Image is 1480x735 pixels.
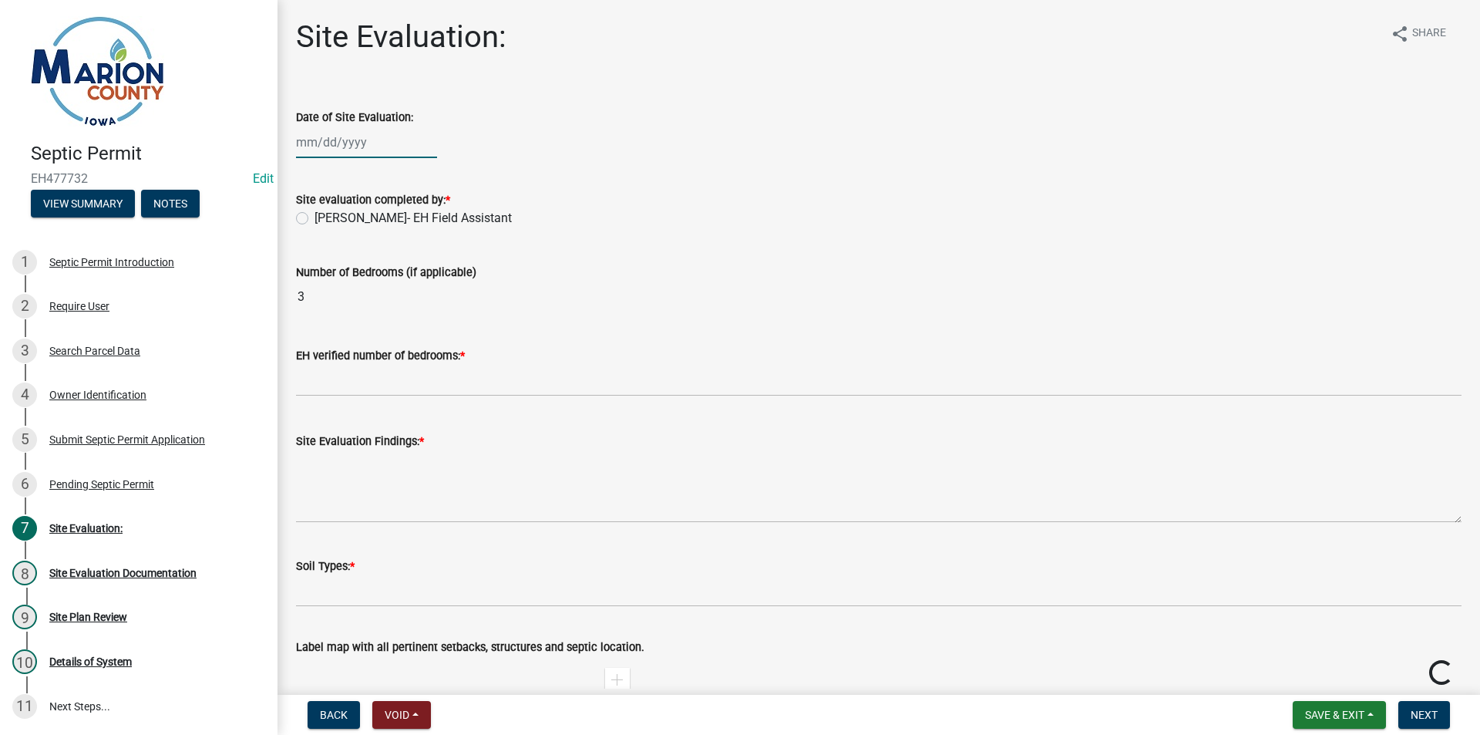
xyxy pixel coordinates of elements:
div: Submit Septic Permit Application [49,434,205,445]
div: Require User [49,301,109,312]
wm-modal-confirm: Notes [141,198,200,211]
label: Date of Site Evaluation: [296,113,413,123]
div: Site Plan Review [49,612,127,622]
button: Save & Exit [1293,701,1386,729]
span: EH477732 [31,171,247,186]
wm-modal-confirm: Edit Application Number [253,171,274,186]
label: Number of Bedrooms (if applicable) [296,268,476,278]
div: Details of System [49,656,132,667]
div: 8 [12,561,37,585]
div: Site Evaluation Documentation [49,568,197,578]
div: 7 [12,516,37,541]
label: [PERSON_NAME]- EH Field Assistant [314,209,512,228]
span: Save & Exit [1305,709,1364,721]
div: Zoom in [605,668,630,693]
a: Edit [253,171,274,186]
div: 6 [12,472,37,497]
i: share [1391,25,1409,43]
div: Pending Septic Permit [49,479,154,490]
label: Label map with all pertinent setbacks, structures and septic location. [296,642,644,653]
button: Notes [141,190,200,217]
wm-modal-confirm: Summary [31,198,135,211]
button: shareShare [1378,19,1458,49]
img: Marion County, Iowa [31,16,164,126]
button: Next [1398,701,1450,729]
div: 10 [12,649,37,674]
div: 1 [12,250,37,275]
div: 5 [12,427,37,452]
div: Owner Identification [49,389,146,400]
label: Soil Types: [296,561,355,572]
div: 11 [12,694,37,719]
span: Share [1412,25,1446,43]
div: 9 [12,605,37,629]
div: 2 [12,294,37,319]
span: Next [1411,709,1438,721]
div: Site Evaluation: [49,523,123,534]
label: Site evaluation completed by: [296,195,450,206]
div: Septic Permit Introduction [49,257,174,268]
div: 4 [12,383,37,407]
h4: Septic Permit [31,143,265,165]
button: View Summary [31,190,135,217]
input: mm/dd/yyyy [296,126,437,158]
div: 3 [12,339,37,363]
button: Back [308,701,360,729]
span: Back [320,709,348,721]
span: Void [385,709,409,721]
button: Void [372,701,431,729]
div: Search Parcel Data [49,346,140,356]
label: Site Evaluation Findings: [296,437,424,447]
label: EH verified number of bedrooms: [296,351,465,362]
h1: Site Evaluation: [296,19,506,56]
